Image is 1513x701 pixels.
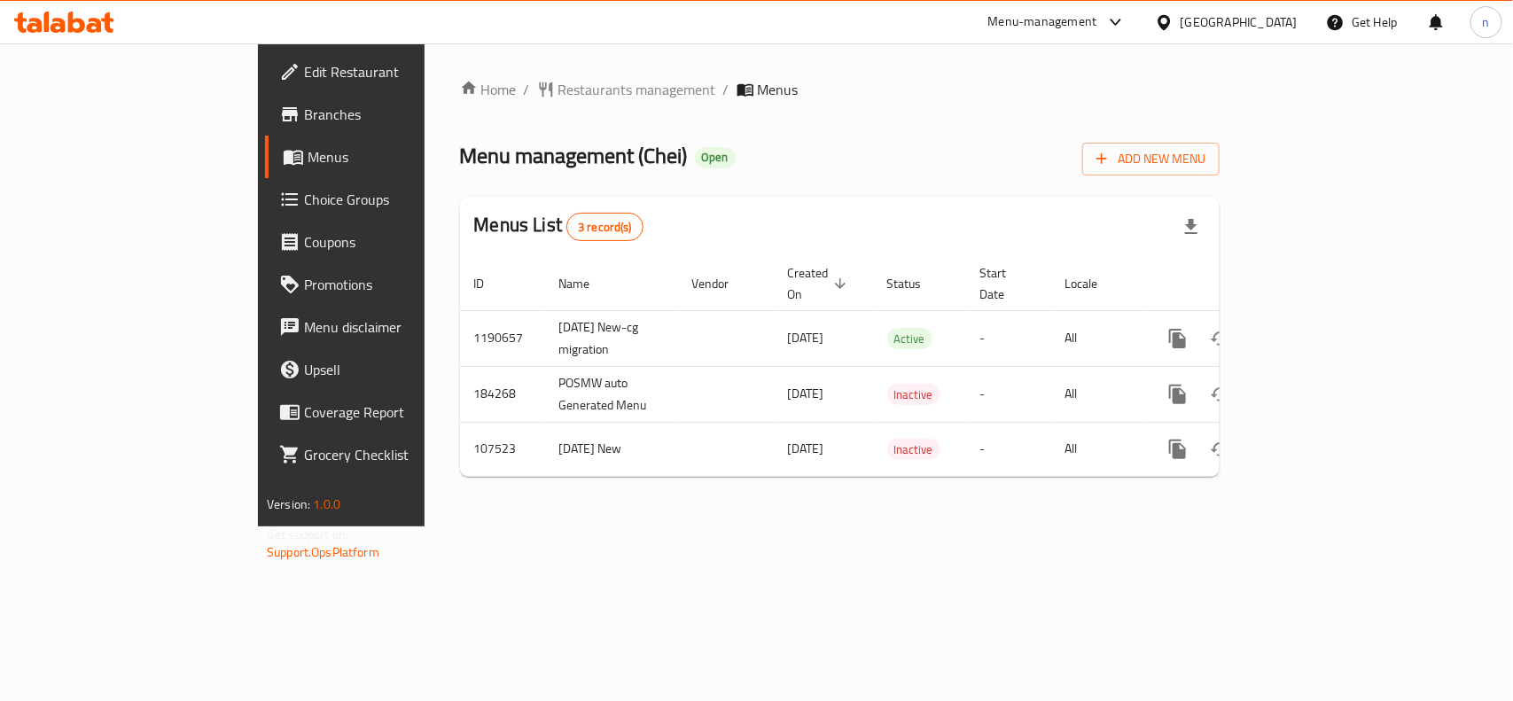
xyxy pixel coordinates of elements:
[265,136,511,178] a: Menus
[265,93,511,136] a: Branches
[1483,12,1490,32] span: n
[1082,143,1220,175] button: Add New Menu
[265,221,511,263] a: Coupons
[887,439,940,460] div: Inactive
[304,274,496,295] span: Promotions
[1157,373,1199,416] button: more
[460,136,688,175] span: Menu management ( Chei )
[887,329,932,349] span: Active
[966,310,1051,366] td: -
[1065,273,1121,294] span: Locale
[545,310,678,366] td: [DATE] New-cg migration
[788,262,852,305] span: Created On
[545,366,678,422] td: POSMW auto Generated Menu
[524,79,530,100] li: /
[1199,373,1242,416] button: Change Status
[788,326,824,349] span: [DATE]
[788,437,824,460] span: [DATE]
[265,391,511,433] a: Coverage Report
[566,213,643,241] div: Total records count
[966,366,1051,422] td: -
[558,79,716,100] span: Restaurants management
[460,79,1220,100] nav: breadcrumb
[304,104,496,125] span: Branches
[887,328,932,349] div: Active
[887,385,940,405] span: Inactive
[1051,366,1143,422] td: All
[267,523,348,546] span: Get support on:
[313,493,340,516] span: 1.0.0
[304,444,496,465] span: Grocery Checklist
[1181,12,1298,32] div: [GEOGRAPHIC_DATA]
[267,541,379,564] a: Support.OpsPlatform
[308,146,496,167] span: Menus
[723,79,729,100] li: /
[788,382,824,405] span: [DATE]
[304,231,496,253] span: Coupons
[304,61,496,82] span: Edit Restaurant
[695,150,736,165] span: Open
[1157,317,1199,360] button: more
[695,147,736,168] div: Open
[966,422,1051,476] td: -
[887,440,940,460] span: Inactive
[692,273,753,294] span: Vendor
[567,219,643,236] span: 3 record(s)
[265,306,511,348] a: Menu disclaimer
[1157,428,1199,471] button: more
[474,273,508,294] span: ID
[1170,206,1213,248] div: Export file
[265,433,511,476] a: Grocery Checklist
[267,493,310,516] span: Version:
[1199,428,1242,471] button: Change Status
[474,212,643,241] h2: Menus List
[265,51,511,93] a: Edit Restaurant
[304,401,496,423] span: Coverage Report
[758,79,799,100] span: Menus
[559,273,613,294] span: Name
[545,422,678,476] td: [DATE] New
[304,359,496,380] span: Upsell
[537,79,716,100] a: Restaurants management
[988,12,1097,33] div: Menu-management
[1143,257,1341,311] th: Actions
[887,273,945,294] span: Status
[1096,148,1205,170] span: Add New Menu
[980,262,1030,305] span: Start Date
[1051,422,1143,476] td: All
[304,316,496,338] span: Menu disclaimer
[887,384,940,405] div: Inactive
[265,348,511,391] a: Upsell
[1199,317,1242,360] button: Change Status
[460,257,1341,477] table: enhanced table
[304,189,496,210] span: Choice Groups
[1051,310,1143,366] td: All
[265,178,511,221] a: Choice Groups
[265,263,511,306] a: Promotions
